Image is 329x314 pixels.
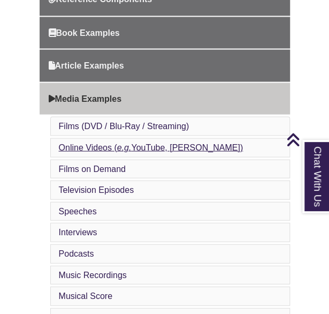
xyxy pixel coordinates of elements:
a: Musical Score [59,291,112,300]
a: Article Examples [40,49,290,81]
a: Television Episodes [59,185,134,194]
a: Films on Demand [59,164,126,173]
a: Back to Top [286,132,326,147]
a: Speeches [59,206,97,215]
a: Online Videos (e.g.YouTube, [PERSON_NAME]) [59,143,243,152]
span: Article Examples [49,61,124,70]
a: Podcasts [59,249,94,258]
a: Films (DVD / Blu-Ray / Streaming) [59,121,189,130]
span: Media Examples [49,94,122,103]
span: Book Examples [49,28,120,37]
a: Music Recordings [59,270,127,279]
a: Interviews [59,227,97,236]
a: Media Examples [40,83,290,115]
a: Book Examples [40,17,290,49]
em: e.g. [117,143,132,152]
